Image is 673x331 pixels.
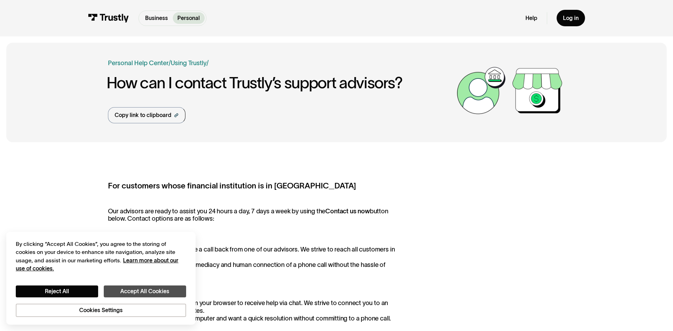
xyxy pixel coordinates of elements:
[16,285,98,297] button: Reject All
[169,58,171,68] div: /
[16,240,186,273] div: By clicking “Accept All Cookies”, you agree to the storing of cookies on your device to enhance s...
[88,14,129,22] img: Trustly Logo
[108,107,185,123] a: Copy link to clipboard
[108,208,402,223] p: Our advisors are ready to assist you 24 hours a day, 7 days a week by using the button below. Con...
[6,232,196,325] div: Cookie banner
[206,58,209,68] div: /
[325,208,369,215] strong: Contact us now
[525,15,537,22] a: Help
[115,111,171,119] div: Copy link to clipboard
[104,285,186,297] button: Accept All Cookies
[108,58,169,68] a: Personal Help Center
[108,181,356,190] strong: For customers whose financial institution is in [GEOGRAPHIC_DATA]
[108,239,402,276] p: Submit a request to receive a call back from one of our advisors. We strive to reach all customer...
[563,15,579,22] div: Log in
[16,304,186,317] button: Cookies Settings
[177,14,200,22] p: Personal
[171,60,206,67] a: Using Trustly
[145,14,168,22] p: Business
[16,240,186,317] div: Privacy
[141,12,173,24] a: Business
[107,74,453,92] h1: How can I contact Trustly’s support advisors?
[173,12,205,24] a: Personal
[557,10,585,26] a: Log in
[108,292,402,322] p: Connect to an advisor from your browser to receive help via chat. We strive to connect you to an ...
